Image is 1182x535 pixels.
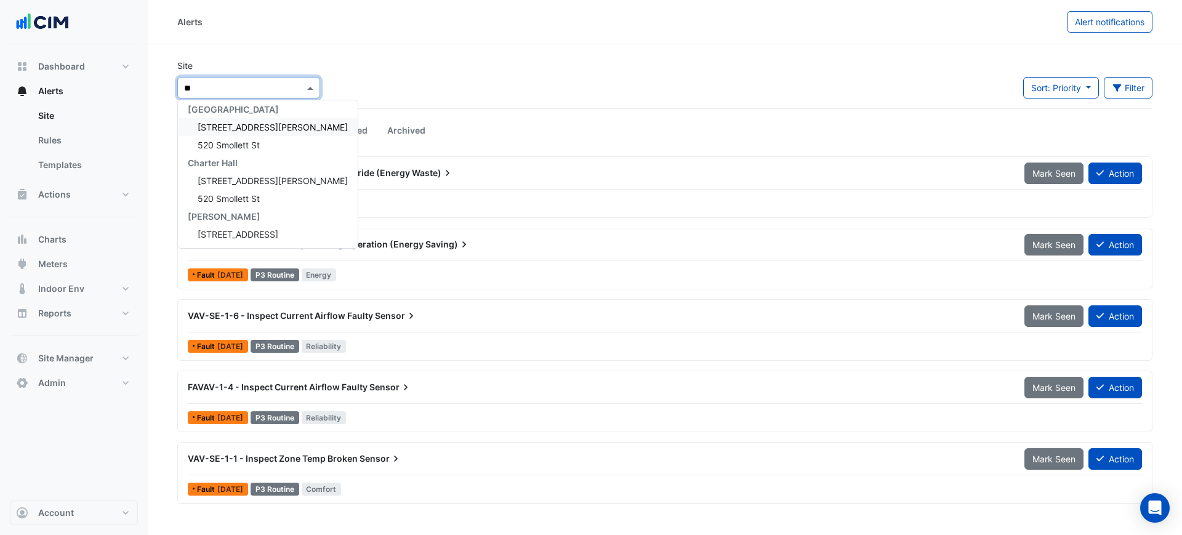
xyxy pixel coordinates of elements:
[10,103,138,182] div: Alerts
[10,227,138,252] button: Charts
[1032,239,1075,250] span: Mark Seen
[198,193,260,204] span: 520 Smollett St
[1075,17,1144,27] span: Alert notifications
[1088,377,1142,398] button: Action
[38,85,63,97] span: Alerts
[16,283,28,295] app-icon: Indoor Env
[10,346,138,371] button: Site Manager
[1024,234,1083,255] button: Mark Seen
[377,119,435,142] a: Archived
[38,258,68,270] span: Meters
[1032,168,1075,179] span: Mark Seen
[197,272,217,279] span: Fault
[198,122,348,132] span: [STREET_ADDRESS][PERSON_NAME]
[10,79,138,103] button: Alerts
[302,411,347,424] span: Reliability
[10,301,138,326] button: Reports
[197,414,217,422] span: Fault
[217,413,243,422] span: Fri 11-Jul-2025 18:15 AEST
[1032,454,1075,464] span: Mark Seen
[302,340,347,353] span: Reliability
[251,411,299,424] div: P3 Routine
[1088,305,1142,327] button: Action
[15,10,70,34] img: Company Logo
[217,342,243,351] span: Wed 06-Aug-2025 18:15 AEST
[177,15,203,28] div: Alerts
[1032,382,1075,393] span: Mark Seen
[198,229,278,239] span: [STREET_ADDRESS]
[1024,377,1083,398] button: Mark Seen
[1024,448,1083,470] button: Mark Seen
[302,483,342,496] span: Comfort
[412,167,454,179] span: Waste)
[16,85,28,97] app-icon: Alerts
[16,258,28,270] app-icon: Meters
[10,371,138,395] button: Admin
[28,153,138,177] a: Templates
[177,59,193,72] label: Site
[251,483,299,496] div: P3 Routine
[188,382,368,392] span: FAVAV-1-4 - Inspect Current Airflow Faulty
[16,60,28,73] app-icon: Dashboard
[1088,163,1142,184] button: Action
[1031,82,1081,93] span: Sort: Priority
[360,453,402,465] span: Sensor
[10,252,138,276] button: Meters
[16,233,28,246] app-icon: Charts
[38,307,71,320] span: Reports
[302,268,337,281] span: Energy
[38,507,74,519] span: Account
[375,310,417,322] span: Sensor
[16,188,28,201] app-icon: Actions
[16,352,28,364] app-icon: Site Manager
[188,453,358,464] span: VAV-SE-1-1 - Inspect Zone Temp Broken
[188,211,260,222] span: [PERSON_NAME]
[198,140,260,150] span: 520 Smollett St
[1024,163,1083,184] button: Mark Seen
[251,340,299,353] div: P3 Routine
[10,276,138,301] button: Indoor Env
[197,486,217,493] span: Fault
[188,158,238,168] span: Charter Hall
[1023,77,1099,99] button: Sort: Priority
[38,352,94,364] span: Site Manager
[16,377,28,389] app-icon: Admin
[1104,77,1153,99] button: Filter
[38,377,66,389] span: Admin
[1088,234,1142,255] button: Action
[188,104,279,115] span: [GEOGRAPHIC_DATA]
[198,175,348,186] span: [STREET_ADDRESS][PERSON_NAME]
[1140,493,1170,523] div: Open Intercom Messenger
[188,310,373,321] span: VAV-SE-1-6 - Inspect Current Airflow Faulty
[217,485,243,494] span: Fri 20-Jun-2025 17:45 AEST
[369,381,412,393] span: Sensor
[197,343,217,350] span: Fault
[28,128,138,153] a: Rules
[38,188,71,201] span: Actions
[10,54,138,79] button: Dashboard
[16,307,28,320] app-icon: Reports
[177,100,358,249] ng-dropdown-panel: Options list
[1088,448,1142,470] button: Action
[425,238,470,251] span: Saving)
[251,268,299,281] div: P3 Routine
[217,270,243,280] span: Thu 14-Aug-2025 06:15 AEST
[10,501,138,525] button: Account
[10,182,138,207] button: Actions
[28,103,138,128] a: Site
[1032,311,1075,321] span: Mark Seen
[1024,305,1083,327] button: Mark Seen
[38,233,66,246] span: Charts
[38,283,84,295] span: Indoor Env
[1067,11,1152,33] button: Alert notifications
[38,60,85,73] span: Dashboard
